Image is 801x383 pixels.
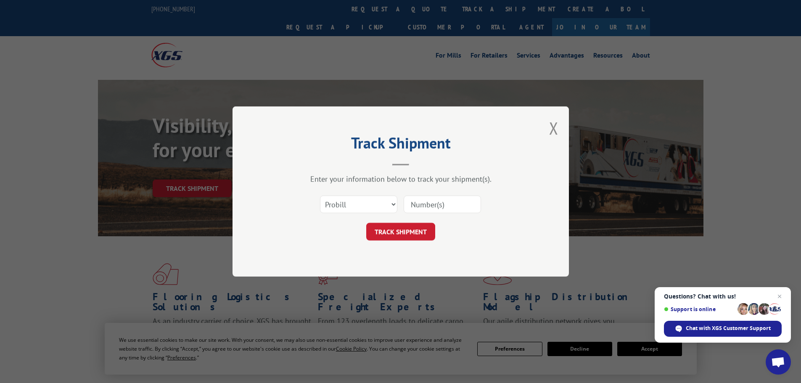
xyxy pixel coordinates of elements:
[664,321,782,337] div: Chat with XGS Customer Support
[275,137,527,153] h2: Track Shipment
[686,325,771,332] span: Chat with XGS Customer Support
[766,349,791,375] div: Open chat
[664,293,782,300] span: Questions? Chat with us!
[775,291,785,301] span: Close chat
[664,306,735,312] span: Support is online
[366,223,435,240] button: TRACK SHIPMENT
[404,195,481,213] input: Number(s)
[275,174,527,184] div: Enter your information below to track your shipment(s).
[549,117,558,139] button: Close modal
